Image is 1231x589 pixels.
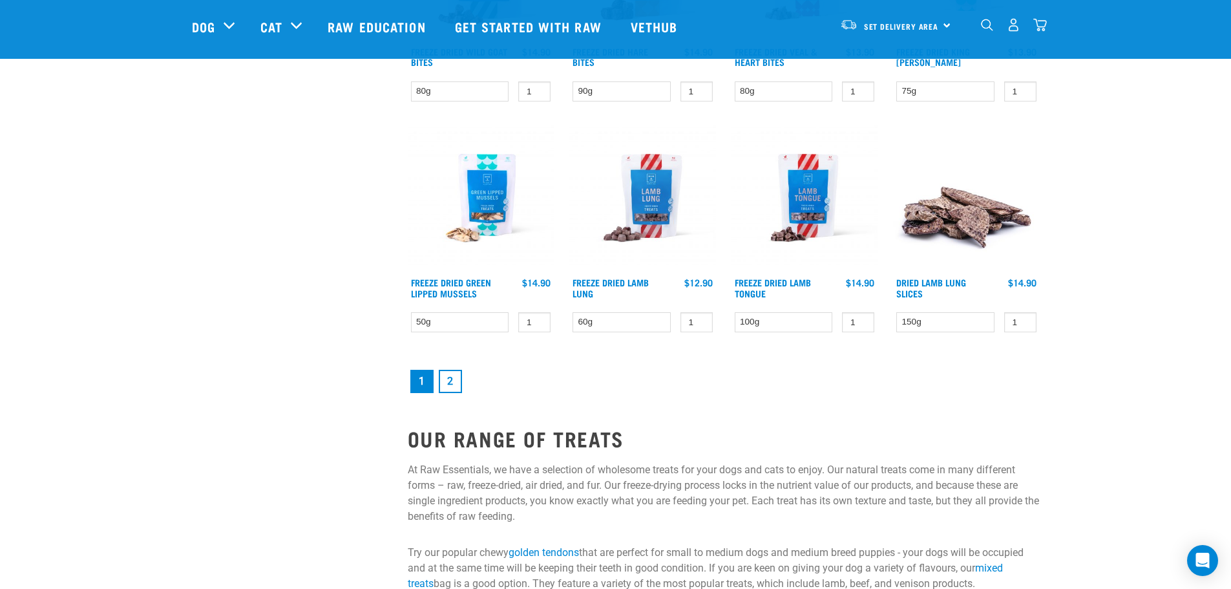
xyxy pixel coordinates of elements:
a: Freeze Dried Lamb Lung [573,280,649,295]
div: $14.90 [522,277,551,288]
a: Raw Education [315,1,441,52]
img: home-icon@2x.png [1033,18,1047,32]
input: 1 [518,312,551,332]
div: $14.90 [846,277,874,288]
input: 1 [680,312,713,332]
input: 1 [680,81,713,102]
a: Get started with Raw [442,1,618,52]
a: Page 1 [410,370,434,393]
img: RE Product Shoot 2023 Nov8551 [408,125,554,272]
img: van-moving.png [840,19,857,30]
a: Goto page 2 [439,370,462,393]
a: Dried Lamb Lung Slices [896,280,966,295]
div: $14.90 [1008,277,1036,288]
img: user.png [1007,18,1020,32]
input: 1 [1004,81,1036,102]
div: Open Intercom Messenger [1187,545,1218,576]
img: RE Product Shoot 2023 Nov8575 [731,125,878,272]
a: Freeze Dried Green Lipped Mussels [411,280,491,295]
a: Freeze Dried Lamb Tongue [735,280,811,295]
img: 1303 Lamb Lung Slices 01 [893,125,1040,272]
a: Dog [192,17,215,36]
div: $12.90 [684,277,713,288]
a: Vethub [618,1,694,52]
p: At Raw Essentials, we have a selection of wholesome treats for your dogs and cats to enjoy. Our n... [408,462,1040,524]
nav: pagination [408,367,1040,396]
a: golden tendons [509,546,579,559]
span: Set Delivery Area [864,24,939,28]
img: home-icon-1@2x.png [981,19,993,31]
a: Cat [260,17,282,36]
img: RE Product Shoot 2023 Nov8571 [569,125,716,272]
input: 1 [842,81,874,102]
input: 1 [1004,312,1036,332]
input: 1 [518,81,551,102]
input: 1 [842,312,874,332]
h2: OUR RANGE OF TREATS [408,427,1040,450]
